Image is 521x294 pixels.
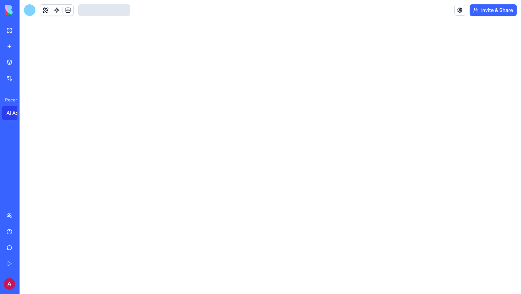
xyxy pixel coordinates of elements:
[2,106,31,120] a: AI Ad Generator
[470,4,517,16] button: Invite & Share
[4,278,15,290] img: ACg8ocI19S9v8V8NnvftU8CmpE9Cr5gjK1fmqHLjAkwzaMKG3Om3Ww=s96-c
[5,5,50,15] img: logo
[2,97,17,103] span: Recent
[7,109,27,117] div: AI Ad Generator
